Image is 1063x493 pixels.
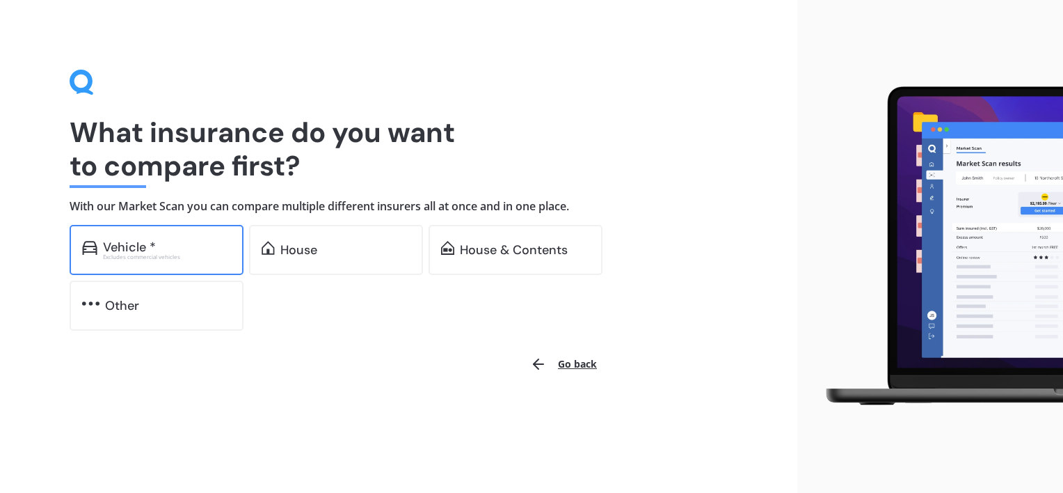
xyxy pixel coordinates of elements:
h4: With our Market Scan you can compare multiple different insurers all at once and in one place. [70,199,728,214]
div: Excludes commercial vehicles [103,254,231,260]
img: laptop.webp [808,79,1063,414]
img: car.f15378c7a67c060ca3f3.svg [82,241,97,255]
button: Go back [522,347,605,381]
img: home-and-contents.b802091223b8502ef2dd.svg [441,241,454,255]
div: House [280,243,317,257]
img: home.91c183c226a05b4dc763.svg [262,241,275,255]
img: other.81dba5aafe580aa69f38.svg [82,297,99,311]
div: House & Contents [460,243,568,257]
div: Vehicle * [103,240,156,254]
div: Other [105,299,139,313]
h1: What insurance do you want to compare first? [70,116,728,182]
